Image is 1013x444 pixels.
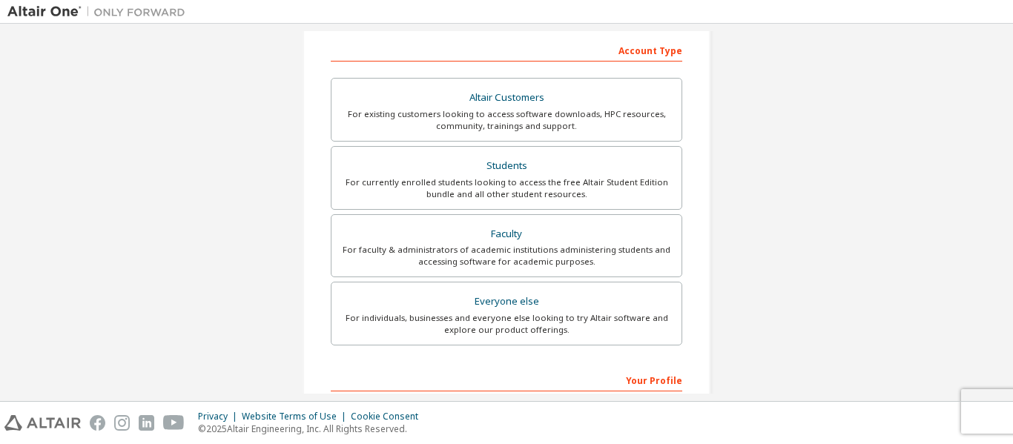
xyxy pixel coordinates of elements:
[114,415,130,431] img: instagram.svg
[340,244,673,268] div: For faculty & administrators of academic institutions administering students and accessing softwa...
[340,87,673,108] div: Altair Customers
[331,368,682,391] div: Your Profile
[7,4,193,19] img: Altair One
[340,108,673,132] div: For existing customers looking to access software downloads, HPC resources, community, trainings ...
[340,156,673,176] div: Students
[163,415,185,431] img: youtube.svg
[4,415,81,431] img: altair_logo.svg
[139,415,154,431] img: linkedin.svg
[242,411,351,423] div: Website Terms of Use
[351,411,427,423] div: Cookie Consent
[340,176,673,200] div: For currently enrolled students looking to access the free Altair Student Edition bundle and all ...
[340,312,673,336] div: For individuals, businesses and everyone else looking to try Altair software and explore our prod...
[331,38,682,62] div: Account Type
[198,411,242,423] div: Privacy
[340,224,673,245] div: Faculty
[90,415,105,431] img: facebook.svg
[198,423,427,435] p: © 2025 Altair Engineering, Inc. All Rights Reserved.
[340,291,673,312] div: Everyone else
